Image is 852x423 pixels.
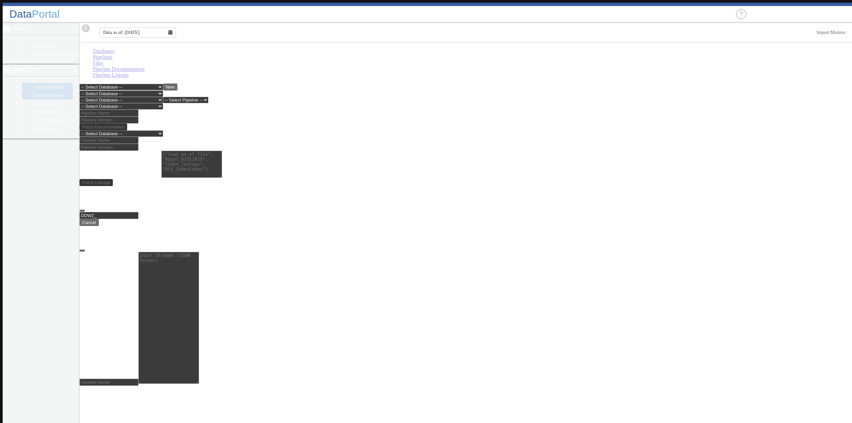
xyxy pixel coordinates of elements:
[93,66,144,72] a: Pipeline Documentation
[103,30,139,35] span: Data as of: [DATE]
[3,64,79,77] p-accordion-header: DDW 2.0
[163,84,177,91] button: New
[80,219,99,226] button: Cancel
[80,212,138,219] input: Enter database name
[22,116,73,124] a: View Pipeline Info
[80,116,138,123] input: Pipeline Version
[9,8,32,20] span: Data
[22,100,73,108] a: Upload Files
[80,109,138,116] input: Pipeline Name
[817,30,846,35] a: This is available for Darling Employees only
[22,50,73,58] a: Onboarding Data Import
[22,91,73,100] a: Create Pipeline
[14,26,74,31] span: Home
[22,41,73,50] a: Data Import
[80,173,161,179] label: Transformed Stream Mapping (JSON)
[93,72,129,78] a: Pipeline Lineage
[14,68,74,73] span: DDW 2.0
[93,60,103,66] a: Files
[22,124,73,133] a: View Lineage
[80,379,138,386] input: Pipeline Name
[32,8,60,20] span: Portal
[3,23,79,35] p-accordion-header: Home
[222,174,283,179] small: Use double quotes for valid JSON
[80,137,138,144] input: Pipeline Name
[3,35,79,64] p-accordion-content: Home
[22,83,73,91] a: Create Database
[746,11,846,17] ng-select: 00DanaBankQAserver
[93,48,114,54] a: Databases
[80,144,138,151] input: Pipeline Version
[3,77,79,139] p-accordion-content: DDW 2.0
[22,108,73,116] a: Process Files
[80,123,127,130] button: Fetch Documentation
[93,54,112,60] a: Pipelines
[736,9,746,19] div: Help
[80,179,113,186] button: Fetch Lineage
